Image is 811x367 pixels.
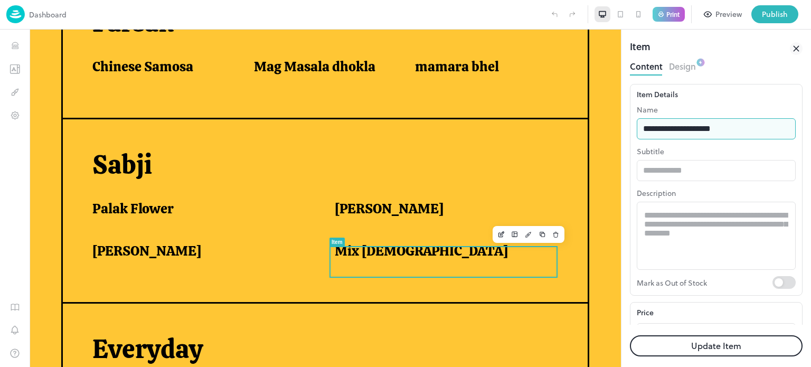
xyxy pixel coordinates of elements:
[637,276,772,289] p: Mark as Out of Stock
[63,304,534,336] p: Everyday
[630,39,650,58] div: Item
[224,29,346,46] span: Mag Masala dhokla
[715,8,742,20] div: Preview
[669,58,696,72] button: Design
[698,5,748,23] button: Preview
[6,5,25,23] img: logo-86c26b7e.jpg
[63,119,534,152] p: Sabji
[751,5,798,23] button: Publish
[520,198,533,212] button: Delete
[630,335,803,356] button: Update Item
[637,307,654,318] p: Price
[637,187,796,199] p: Description
[465,198,478,212] button: Edit
[637,89,796,100] div: Item Details
[524,72,581,129] img: 1718977755095vy7gqs5mm3.png%3Ft%3D1718977746044
[302,210,313,215] div: Item
[478,198,492,212] button: Layout
[637,146,796,157] p: Subtitle
[29,9,67,20] p: Dashboard
[563,5,581,23] label: Redo (Ctrl + Y)
[666,11,680,17] p: Print
[385,29,469,46] span: mamara bhel
[63,171,144,188] span: Palak Flower
[637,104,796,115] p: Name
[630,58,663,72] button: Content
[63,29,164,46] span: Chinese Samosa
[63,213,172,230] span: [PERSON_NAME]
[762,8,788,20] div: Publish
[305,171,414,188] span: [PERSON_NAME]
[506,198,520,212] button: Duplicate
[545,5,563,23] label: Undo (Ctrl + Z)
[305,213,478,230] span: Mix [DEMOGRAPHIC_DATA]
[492,198,506,212] button: Design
